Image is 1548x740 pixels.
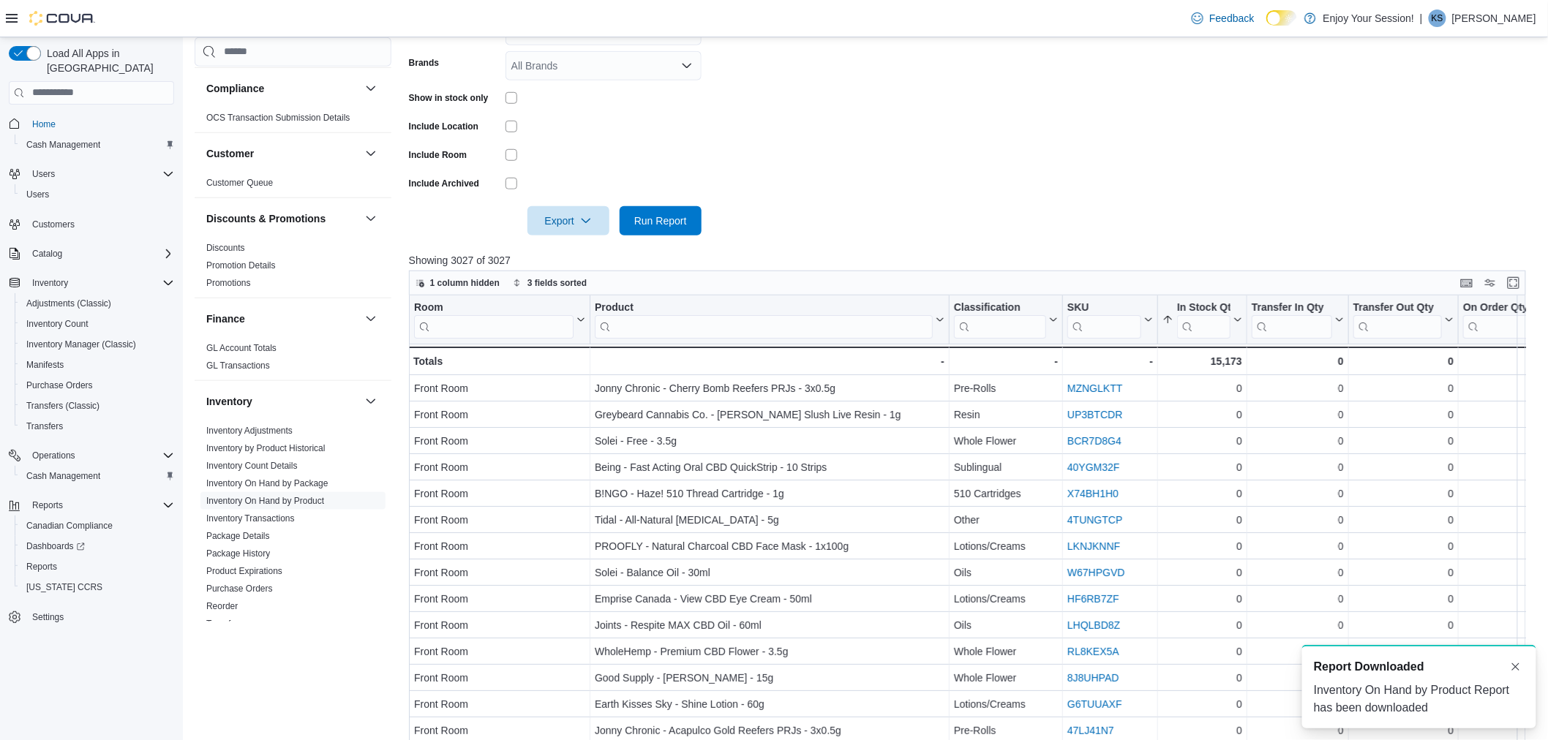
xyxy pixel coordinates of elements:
span: Adjustments (Classic) [26,298,111,309]
div: 0 [1463,511,1548,529]
a: 8J8UHPAD [1067,672,1119,684]
a: Reorder [206,600,238,611]
button: Cash Management [15,135,180,155]
div: Classification [954,301,1046,314]
div: On Order Qty [1463,301,1536,314]
div: Front Room [414,458,585,476]
button: Users [3,164,180,184]
button: Cash Management [15,466,180,486]
div: 0 [1353,564,1454,581]
div: Discounts & Promotions [195,238,391,297]
a: Customer Queue [206,177,273,187]
button: Open list of options [681,60,693,72]
a: Inventory On Hand by Product [206,495,324,505]
div: Lotions/Creams [954,590,1058,608]
button: Inventory [26,274,74,292]
span: Transfers (Classic) [20,397,174,415]
button: Export [527,206,609,235]
div: 0 [1463,432,1548,450]
div: Front Room [414,643,585,660]
div: Solei - Balance Oil - 30ml [595,564,944,581]
a: Promotion Details [206,260,276,270]
div: 0 [1252,458,1344,476]
span: Users [26,189,49,200]
a: Purchase Orders [206,583,273,593]
div: 0 [1463,458,1548,476]
div: Whole Flower [954,432,1058,450]
div: 0 [1162,458,1242,476]
div: 0 [1353,590,1454,608]
div: 0 [1252,380,1344,397]
h3: Inventory [206,393,252,408]
button: Customers [3,214,180,235]
p: Showing 3027 of 3027 [409,253,1538,268]
a: Adjustments (Classic) [20,295,117,312]
div: Joints - Respite MAX CBD Oil - 60ml [595,616,944,634]
a: Discounts [206,242,245,252]
span: Reports [32,499,63,511]
span: Purchase Orders [26,380,93,391]
a: Package History [206,548,270,558]
span: Reports [20,558,174,575]
a: Customers [26,216,80,233]
span: Inventory Count Details [206,459,298,471]
a: 47LJ41N7 [1067,725,1114,736]
a: Inventory Manager (Classic) [20,336,142,353]
div: Solei - Free - 3.5g [595,432,944,450]
div: 0 [1162,564,1242,581]
div: Resin [954,406,1058,423]
a: Feedback [1186,4,1260,33]
a: GL Transactions [206,360,270,370]
button: Transfers [15,416,180,437]
a: Canadian Compliance [20,517,119,535]
span: GL Transactions [206,359,270,371]
a: Inventory by Product Historical [206,442,326,453]
div: Front Room [414,432,585,450]
div: Front Room [414,590,585,608]
div: 0 [1252,352,1344,370]
div: Product [595,301,933,314]
span: Promotions [206,276,251,288]
div: 0 [1353,511,1454,529]
a: Inventory On Hand by Package [206,477,328,488]
div: 0 [1162,432,1242,450]
span: Inventory Count [26,318,89,330]
div: Customer [195,173,391,197]
span: Run Report [634,214,687,228]
div: Pre-Rolls [954,380,1058,397]
button: 3 fields sorted [507,274,593,292]
button: Inventory [3,273,180,293]
a: Dashboards [20,537,91,555]
div: B!NGO - Haze! 510 Thread Cartridge - 1g [595,485,944,502]
a: 40YGM32F [1067,461,1120,473]
a: Purchase Orders [20,377,99,394]
div: Transfer In Qty [1252,301,1332,314]
div: PROOFLY - Natural Charcoal CBD Face Mask - 1x100g [595,537,944,555]
div: 0 [1162,616,1242,634]
button: Operations [26,447,81,464]
a: Manifests [20,356,69,374]
div: Front Room [414,485,585,502]
div: Kayla Schop [1429,10,1446,27]
span: Purchase Orders [20,377,174,394]
span: Inventory On Hand by Package [206,477,328,488]
span: Cash Management [20,467,174,485]
span: Reports [26,561,57,573]
span: Customers [32,219,75,230]
div: 0 [1162,406,1242,423]
button: Inventory [206,393,359,408]
div: - [595,352,944,370]
div: 0 [1252,511,1344,529]
span: KS [1432,10,1443,27]
p: [PERSON_NAME] [1452,10,1536,27]
div: Lotions/Creams [954,537,1058,555]
span: Cash Management [26,139,100,151]
label: Include Room [409,149,467,161]
button: Purchase Orders [15,375,180,396]
div: SKU [1067,301,1141,314]
button: Finance [362,309,380,327]
span: Promotion Details [206,259,276,271]
a: BCR7D8G4 [1067,435,1121,447]
img: Cova [29,11,95,26]
a: Product Expirations [206,565,282,575]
